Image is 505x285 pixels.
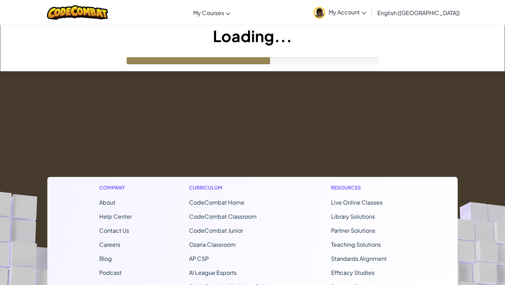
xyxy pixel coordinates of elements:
[331,184,406,191] h1: Resources
[310,1,370,24] a: My Account
[314,7,325,19] img: avatar
[189,184,274,191] h1: Curriculum
[189,269,237,276] a: AI League Esports
[189,213,257,220] a: CodeCombat Classroom
[189,255,209,262] a: AP CSP
[331,241,381,248] a: Teaching Solutions
[99,184,132,191] h1: Company
[189,199,244,206] span: CodeCombat Home
[99,269,122,276] a: Podcast
[331,227,375,234] a: Partner Solutions
[331,269,375,276] a: Efficacy Studies
[190,3,234,22] a: My Courses
[377,9,460,16] span: English ([GEOGRAPHIC_DATA])
[47,5,108,20] img: CodeCombat logo
[99,227,129,234] span: Contact Us
[331,213,375,220] a: Library Solutions
[99,255,112,262] a: Blog
[331,199,383,206] a: Live Online Classes
[0,25,505,47] h1: Loading...
[99,213,132,220] a: Help Center
[99,241,120,248] a: Careers
[329,8,366,16] span: My Account
[189,241,236,248] a: Ozaria Classroom
[99,199,115,206] a: About
[189,227,243,234] a: CodeCombat Junior
[374,3,463,22] a: English ([GEOGRAPHIC_DATA])
[193,9,224,16] span: My Courses
[331,255,387,262] a: Standards Alignment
